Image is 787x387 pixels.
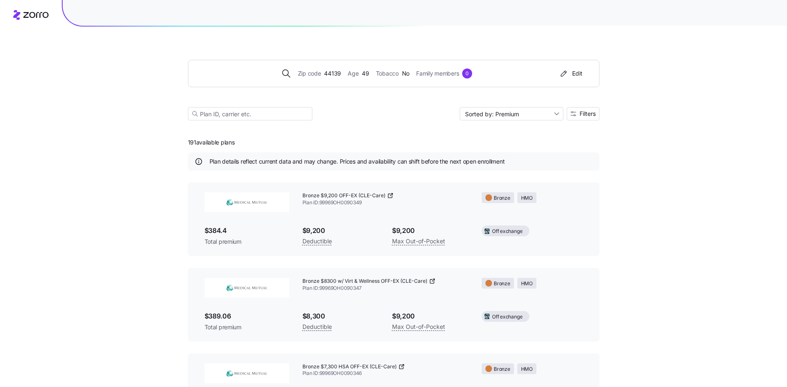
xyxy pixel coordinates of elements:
[494,280,510,288] span: Bronze
[302,363,397,370] span: Bronze $7,300 HSA OFF-EX (CLE-Care)
[205,278,289,298] img: Medical Mutual
[492,313,522,321] span: Off exchange
[559,69,582,78] div: Edit
[302,225,379,236] span: $9,200
[492,228,522,235] span: Off exchange
[462,69,472,78] div: 0
[205,363,289,383] img: Medical Mutual
[392,311,468,321] span: $9,200
[205,311,289,321] span: $389.06
[302,278,427,285] span: Bronze $8300 w/ Virt & Wellness OFF-EX (CLE-Care)
[188,107,312,120] input: Plan ID, carrier etc.
[392,236,445,246] span: Max Out-of-Pocket
[556,67,586,80] button: Edit
[348,69,358,78] span: Age
[188,138,235,147] span: 191 available plans
[205,225,289,236] span: $384.4
[567,107,599,120] button: Filters
[205,238,289,246] span: Total premium
[205,192,289,212] img: Medical Mutual
[302,311,379,321] span: $8,300
[302,370,469,377] span: Plan ID: 99969OH0090346
[210,157,505,166] span: Plan details reflect current data and may change. Prices and availability can shift before the ne...
[402,69,409,78] span: No
[302,192,385,199] span: Bronze $9,200 OFF-EX (CLE-Care)
[460,107,563,120] input: Sort by
[392,225,468,236] span: $9,200
[494,194,510,202] span: Bronze
[521,280,533,288] span: HMO
[302,199,469,206] span: Plan ID: 99969OH0090349
[302,236,332,246] span: Deductible
[362,69,369,78] span: 49
[302,285,469,292] span: Plan ID: 99969OH0090347
[521,194,533,202] span: HMO
[298,69,321,78] span: Zip code
[392,322,445,332] span: Max Out-of-Pocket
[494,365,510,373] span: Bronze
[324,69,341,78] span: 44139
[580,111,596,117] span: Filters
[521,365,533,373] span: HMO
[376,69,399,78] span: Tobacco
[416,69,459,78] span: Family members
[205,323,289,331] span: Total premium
[302,322,332,332] span: Deductible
